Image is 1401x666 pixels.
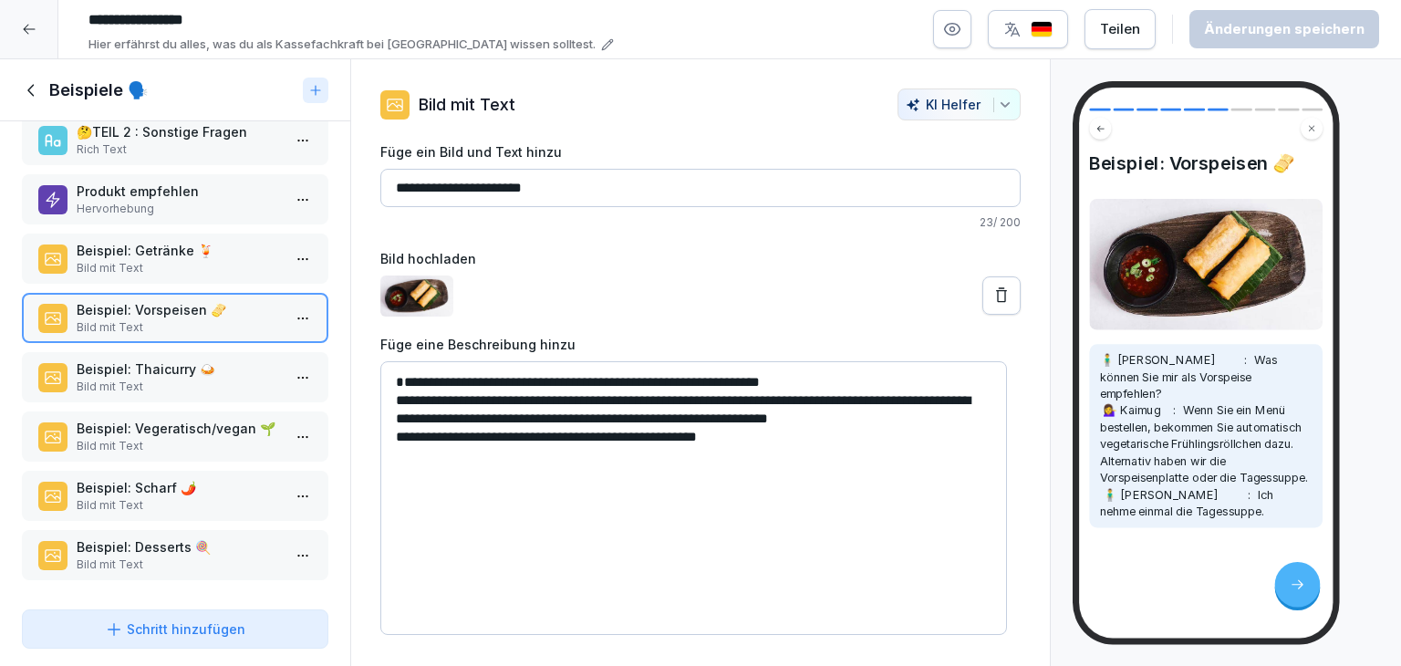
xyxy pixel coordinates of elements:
[1100,19,1140,39] div: Teilen
[1189,10,1379,48] button: Änderungen speichern
[22,174,328,224] div: Produkt empfehlenHervorhebung
[77,300,281,319] p: Beispiel: Vorspeisen 🫔
[77,241,281,260] p: Beispiel: Getränke 🍹
[77,419,281,438] p: Beispiel: Vegeratisch/vegan 🌱
[77,359,281,379] p: Beispiel: Thaicurry 🍛
[77,497,281,514] p: Bild mit Text
[77,122,281,141] p: 🤔TEIL 2 : Sonstige Fragen
[77,201,281,217] p: Hervorhebung
[380,276,453,317] img: cljvlhob400053b717d85ng40.jpg
[1100,351,1313,519] p: 🧍‍♂️ [PERSON_NAME] : Was können Sie mir als Vorspeise empfehlen? 💁‍♀️ Kaimug : Wenn Sie ein Menü ...
[22,234,328,284] div: Beispiel: Getränke 🍹Bild mit Text
[22,352,328,402] div: Beispiel: Thaicurry 🍛Bild mit Text
[22,471,328,521] div: Beispiel: Scharf 🌶️Bild mit Text
[1204,19,1365,39] div: Änderungen speichern
[77,478,281,497] p: Beispiel: Scharf 🌶️
[1031,21,1053,38] img: de.svg
[77,141,281,158] p: Rich Text
[22,530,328,580] div: Beispiel: Desserts 🍭Bild mit Text
[105,619,245,639] div: Schritt hinzufügen
[77,182,281,201] p: Produkt empfehlen
[906,97,1012,112] div: KI Helfer
[419,92,515,117] p: Bild mit Text
[88,36,596,54] p: Hier erfährst du alles, was du als Kassefachkraft bei [GEOGRAPHIC_DATA] wissen solltest.
[380,142,1021,161] label: Füge ein Bild und Text hinzu
[380,335,1021,354] label: Füge eine Beschreibung hinzu
[77,438,281,454] p: Bild mit Text
[380,214,1021,231] p: 23 / 200
[1084,9,1156,49] button: Teilen
[22,609,328,649] button: Schritt hinzufügen
[1089,199,1323,329] img: Bild und Text Vorschau
[380,249,1021,268] label: Bild hochladen
[898,88,1021,120] button: KI Helfer
[77,319,281,336] p: Bild mit Text
[77,379,281,395] p: Bild mit Text
[1089,152,1323,174] h4: Beispiel: Vorspeisen 🫔
[77,537,281,557] p: Beispiel: Desserts 🍭
[22,293,328,343] div: Beispiel: Vorspeisen 🫔Bild mit Text
[22,411,328,462] div: Beispiel: Vegeratisch/vegan 🌱Bild mit Text
[22,115,328,165] div: 🤔TEIL 2 : Sonstige FragenRich Text
[49,79,148,101] h1: Beispiele 🗣️
[77,260,281,276] p: Bild mit Text
[77,557,281,573] p: Bild mit Text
